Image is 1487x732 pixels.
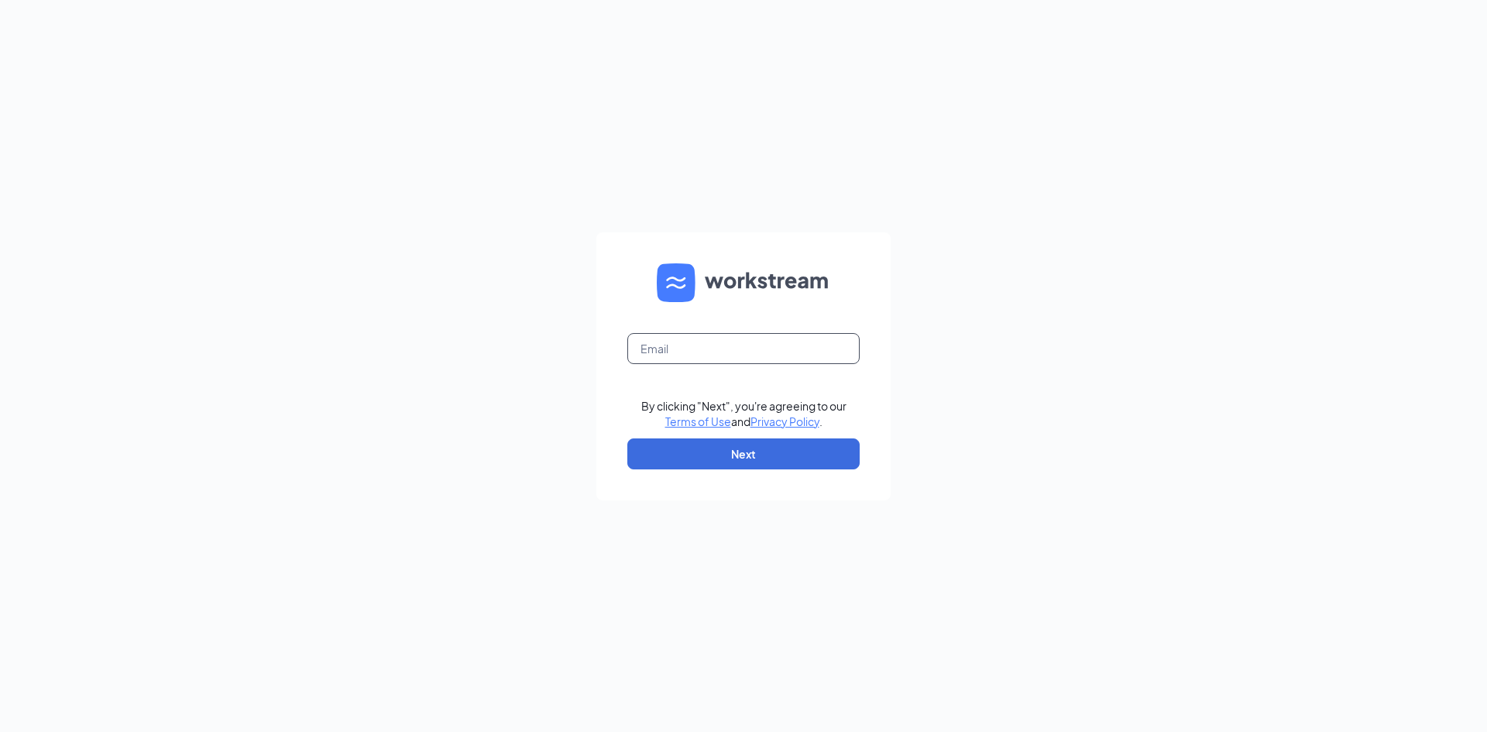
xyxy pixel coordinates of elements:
[657,263,830,302] img: WS logo and Workstream text
[627,333,860,364] input: Email
[665,414,731,428] a: Terms of Use
[627,438,860,469] button: Next
[641,398,847,429] div: By clicking "Next", you're agreeing to our and .
[750,414,819,428] a: Privacy Policy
